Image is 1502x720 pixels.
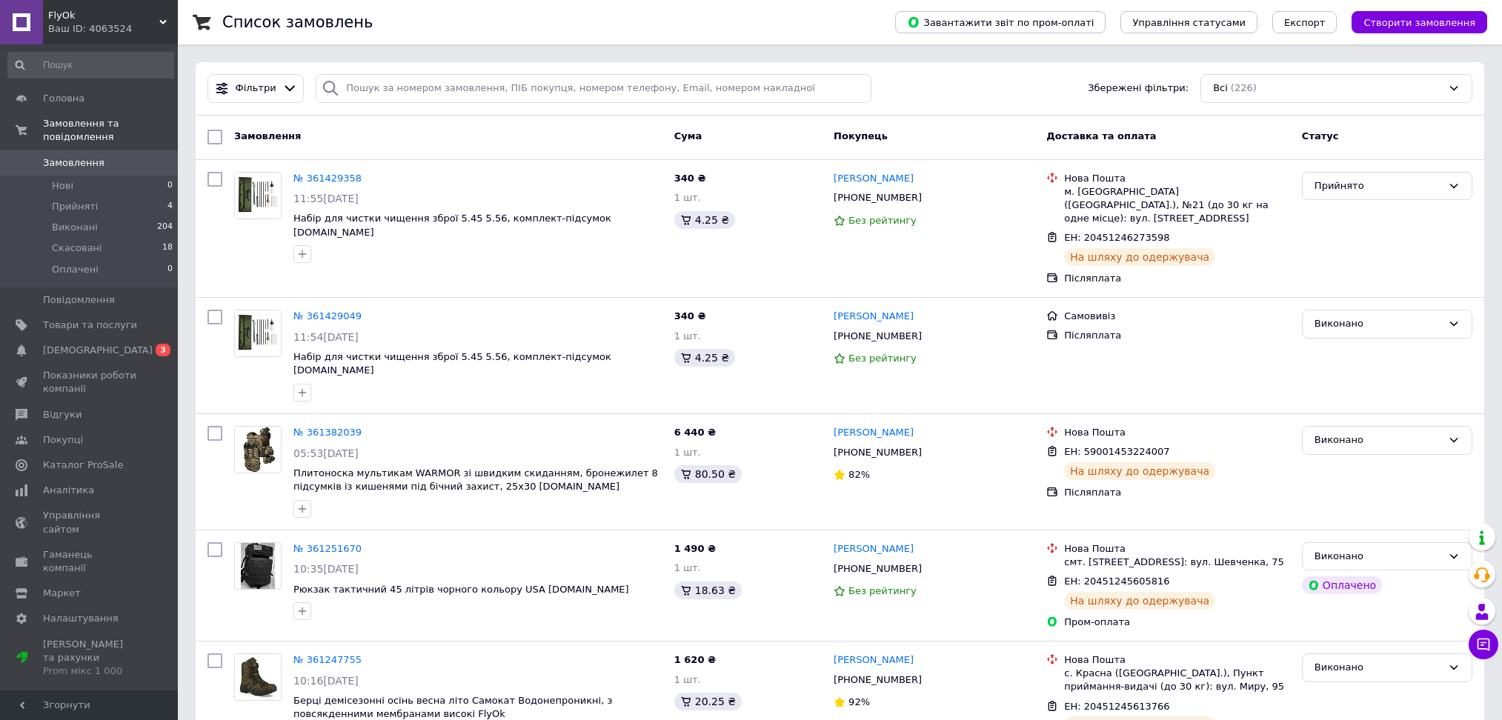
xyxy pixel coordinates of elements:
[52,263,99,276] span: Оплачені
[1469,630,1498,659] button: Чат з покупцем
[43,117,178,144] span: Замовлення та повідомлення
[167,179,173,193] span: 0
[43,433,83,447] span: Покупці
[834,653,914,667] a: [PERSON_NAME]
[293,467,658,493] a: Плитоноска мультикам WARMOR зі швидким скиданням, бронежилет 8 підсумків із кишенями під бічний з...
[52,179,73,193] span: Нові
[1120,11,1257,33] button: Управління статусами
[1064,232,1169,243] span: ЕН: 20451246273598
[674,173,706,184] span: 340 ₴
[7,52,174,79] input: Пошук
[43,459,123,472] span: Каталог ProSale
[235,310,281,356] img: Фото товару
[234,310,282,357] a: Фото товару
[1064,542,1290,556] div: Нова Пошта
[293,351,611,376] a: Набір для чистки чищення зброї 5.45 5.56, комплект-підсумок [DOMAIN_NAME]
[848,469,870,480] span: 82%
[1315,433,1442,448] div: Виконано
[895,11,1106,33] button: Завантажити звіт по пром-оплаті
[167,263,173,276] span: 0
[834,310,914,324] a: [PERSON_NAME]
[293,563,359,575] span: 10:35[DATE]
[43,484,94,497] span: Аналітика
[234,426,282,473] a: Фото товару
[43,92,84,105] span: Головна
[293,695,612,720] a: Берці демісезонні осінь весна літо Самокат Водонепроникні, з повсякденними мембранами високі FlyOk
[1064,667,1290,693] div: с. Красна ([GEOGRAPHIC_DATA].), Пункт приймання-видачі (до 30 кг): вул. Миру, 95
[234,653,282,701] a: Фото товару
[831,559,925,579] div: [PHONE_NUMBER]
[834,426,914,440] a: [PERSON_NAME]
[1064,172,1290,185] div: Нова Пошта
[1337,16,1487,27] a: Створити замовлення
[674,447,701,458] span: 1 шт.
[1064,272,1290,285] div: Післяплата
[848,215,917,226] span: Без рейтингу
[834,542,914,556] a: [PERSON_NAME]
[235,427,281,473] img: Фото товару
[674,465,742,483] div: 80.50 ₴
[674,562,701,573] span: 1 шт.
[834,172,914,186] a: [PERSON_NAME]
[674,349,735,367] div: 4.25 ₴
[1315,179,1442,194] div: Прийнято
[293,584,629,595] a: Рюкзак тактичний 45 літрів чорного кольору USA [DOMAIN_NAME]
[52,200,98,213] span: Прийняті
[848,353,917,364] span: Без рейтингу
[674,192,701,203] span: 1 шт.
[43,509,137,536] span: Управління сайтом
[674,543,716,554] span: 1 490 ₴
[293,173,362,184] a: № 361429358
[1064,653,1290,667] div: Нова Пошта
[43,156,104,170] span: Замовлення
[222,13,373,31] h1: Список замовлень
[1302,576,1382,594] div: Оплачено
[1064,426,1290,439] div: Нова Пошта
[162,241,173,255] span: 18
[1046,130,1156,141] span: Доставка та оплата
[831,327,925,346] div: [PHONE_NUMBER]
[1352,11,1487,33] button: Створити замовлення
[43,319,137,332] span: Товари та послуги
[1315,316,1442,332] div: Виконано
[1064,310,1290,323] div: Самовивіз
[293,331,359,343] span: 11:54[DATE]
[1064,446,1169,457] span: ЕН: 59001453224007
[674,330,701,341] span: 1 шт.
[1315,549,1442,564] div: Виконано
[674,211,735,229] div: 4.25 ₴
[1064,486,1290,499] div: Післяплата
[43,408,82,421] span: Відгуки
[1272,11,1337,33] button: Експорт
[1064,329,1290,342] div: Післяплата
[293,310,362,321] a: № 361429049
[235,173,281,219] img: Фото товару
[1231,82,1257,93] span: (226)
[236,81,276,96] span: Фільтри
[293,213,611,238] a: Набір для чистки чищення зброї 5.45 5.56, комплект-підсумок [DOMAIN_NAME]
[241,543,276,589] img: Фото товару
[831,670,925,690] div: [PHONE_NUMBER]
[43,548,137,575] span: Гаманець компанії
[43,638,137,679] span: [PERSON_NAME] та рахунки
[293,675,359,687] span: 10:16[DATE]
[316,74,871,103] input: Пошук за номером замовлення, ПІБ покупця, номером телефону, Email, номером накладної
[848,585,917,596] span: Без рейтингу
[48,22,178,36] div: Ваш ID: 4063524
[1064,576,1169,587] span: ЕН: 20451245605816
[43,293,115,307] span: Повідомлення
[834,130,888,141] span: Покупець
[1132,17,1246,28] span: Управління статусами
[234,172,282,219] a: Фото товару
[234,542,282,590] a: Фото товару
[48,9,159,22] span: FlyOk
[43,369,137,396] span: Показники роботи компанії
[1363,17,1475,28] span: Створити замовлення
[1064,462,1215,480] div: На шляху до одержувача
[674,654,716,665] span: 1 620 ₴
[52,241,102,255] span: Скасовані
